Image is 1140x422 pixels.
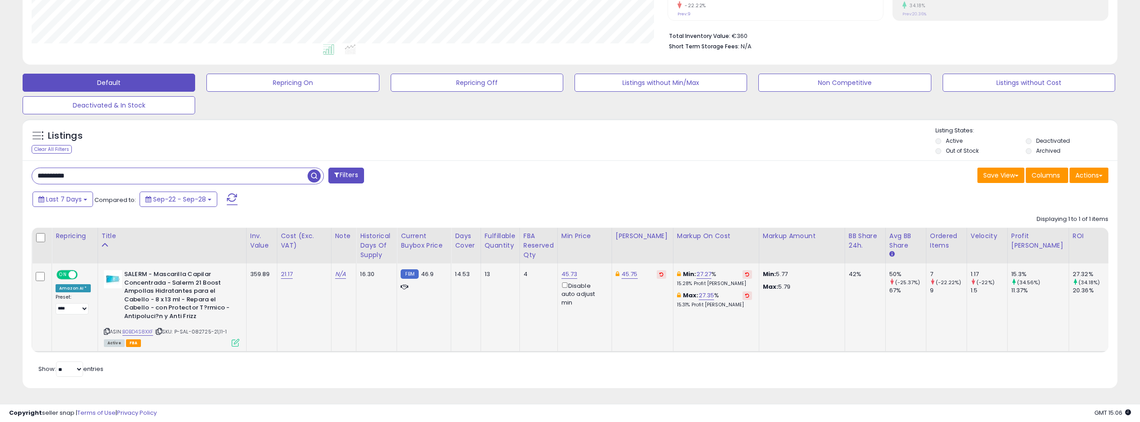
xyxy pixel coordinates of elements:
[57,271,69,279] span: ON
[683,291,699,300] b: Max:
[677,11,691,17] small: Prev: 9
[889,250,895,258] small: Avg BB Share.
[328,168,364,183] button: Filters
[763,282,779,291] strong: Max:
[889,286,926,295] div: 67%
[124,270,234,323] b: SALERM - Mascarilla Capilar Concentrada - Salerm 21 Boost Ampollas Hidratantes para el Cabello - ...
[889,231,922,250] div: Avg BB Share
[902,11,926,17] small: Prev: 20.36%
[669,42,739,50] b: Short Term Storage Fees:
[677,291,752,308] div: %
[360,231,393,260] div: Historical Days Of Supply
[1026,168,1068,183] button: Columns
[391,74,563,92] button: Repricing Off
[104,270,122,288] img: 31IVpBgtRGL._SL40_.jpg
[281,231,327,250] div: Cost (Exc. VAT)
[360,270,390,278] div: 16.30
[9,409,157,417] div: seller snap | |
[56,294,91,314] div: Preset:
[677,270,752,287] div: %
[250,231,273,250] div: Inv. value
[421,270,434,278] span: 46.9
[523,270,551,278] div: 4
[23,96,195,114] button: Deactivated & In Stock
[849,270,878,278] div: 42%
[849,231,882,250] div: BB Share 24h.
[1036,147,1061,155] label: Archived
[155,328,227,335] span: | SKU: P-SAL-082725-21,11-1
[76,271,91,279] span: OFF
[683,270,696,278] b: Min:
[485,270,513,278] div: 13
[23,74,195,92] button: Default
[943,74,1115,92] button: Listings without Cost
[758,74,931,92] button: Non Competitive
[1073,270,1109,278] div: 27.32%
[335,270,346,279] a: N/A
[971,270,1007,278] div: 1.17
[32,145,72,154] div: Clear All Filters
[153,195,206,204] span: Sep-22 - Sep-28
[33,192,93,207] button: Last 7 Days
[140,192,217,207] button: Sep-22 - Sep-28
[455,270,473,278] div: 14.53
[104,270,239,346] div: ASIN:
[126,339,141,347] span: FBA
[1032,171,1060,180] span: Columns
[1011,270,1069,278] div: 15.3%
[763,270,776,278] strong: Min:
[401,231,447,250] div: Current Buybox Price
[889,270,926,278] div: 50%
[1017,279,1040,286] small: (34.56%)
[946,137,962,145] label: Active
[976,279,995,286] small: (-22%)
[621,270,638,279] a: 45.75
[930,286,967,295] div: 9
[250,270,270,278] div: 359.89
[48,130,83,142] h5: Listings
[930,231,963,250] div: Ordered Items
[673,228,759,263] th: The percentage added to the cost of goods (COGS) that forms the calculator for Min & Max prices.
[936,279,961,286] small: (-22.22%)
[971,231,1004,241] div: Velocity
[335,231,353,241] div: Note
[677,281,752,287] p: 15.28% Profit [PERSON_NAME]
[1070,168,1108,183] button: Actions
[38,365,103,373] span: Show: entries
[561,231,608,241] div: Min Price
[1011,231,1065,250] div: Profit [PERSON_NAME]
[206,74,379,92] button: Repricing On
[669,30,1102,41] li: €360
[1094,408,1131,417] span: 2025-10-8 15:06 GMT
[281,270,293,279] a: 21.17
[485,231,516,250] div: Fulfillable Quantity
[102,231,243,241] div: Title
[1073,286,1109,295] div: 20.36%
[1036,137,1070,145] label: Deactivated
[971,286,1007,295] div: 1.5
[895,279,920,286] small: (-25.37%)
[1079,279,1100,286] small: (34.18%)
[696,270,712,279] a: 27.27
[117,408,157,417] a: Privacy Policy
[9,408,42,417] strong: Copyright
[977,168,1024,183] button: Save View
[741,42,752,51] span: N/A
[401,269,418,279] small: FBM
[1011,286,1069,295] div: 11.37%
[77,408,116,417] a: Terms of Use
[122,328,154,336] a: B0BD4S8XXF
[763,283,838,291] p: 5.79
[1073,231,1106,241] div: ROI
[104,339,125,347] span: All listings currently available for purchase on Amazon
[699,291,715,300] a: 27.35
[455,231,477,250] div: Days Cover
[669,32,730,40] b: Total Inventory Value:
[56,284,91,292] div: Amazon AI *
[56,231,94,241] div: Repricing
[763,270,838,278] p: 5.77
[46,195,82,204] span: Last 7 Days
[682,2,706,9] small: -22.22%
[575,74,747,92] button: Listings without Min/Max
[94,196,136,204] span: Compared to:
